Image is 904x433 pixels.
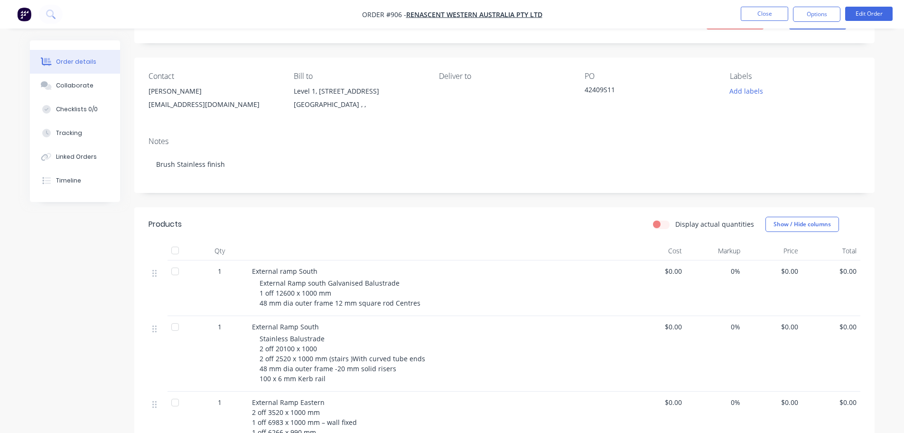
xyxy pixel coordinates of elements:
[218,266,222,276] span: 1
[748,397,799,407] span: $0.00
[845,7,893,21] button: Edit Order
[690,266,740,276] span: 0%
[149,137,860,146] div: Notes
[149,72,279,81] div: Contact
[690,397,740,407] span: 0%
[585,85,703,98] div: 42409S11
[56,176,81,185] div: Timeline
[149,150,860,179] div: Brush Stainless finish
[748,322,799,332] span: $0.00
[632,266,682,276] span: $0.00
[628,241,686,260] div: Cost
[406,10,542,19] a: Renascent Western Australia PTY LTD
[30,169,120,192] button: Timeline
[218,322,222,332] span: 1
[149,219,182,230] div: Products
[17,7,31,21] img: Factory
[294,85,424,98] div: Level 1, [STREET_ADDRESS]
[252,322,319,331] span: External Ramp South
[744,241,802,260] div: Price
[56,58,96,66] div: Order details
[149,85,279,98] div: [PERSON_NAME]
[802,241,860,260] div: Total
[806,266,857,276] span: $0.00
[294,98,424,111] div: [GEOGRAPHIC_DATA] , ,
[30,97,120,121] button: Checklists 0/0
[806,397,857,407] span: $0.00
[686,241,744,260] div: Markup
[30,121,120,145] button: Tracking
[191,241,248,260] div: Qty
[725,85,768,97] button: Add labels
[30,145,120,169] button: Linked Orders
[260,334,427,383] span: Stainless Balustrade 2 off 20100 x 1000 2 off 2520 x 1000 mm (stairs )With curved tube ends 48 mm...
[56,105,98,114] div: Checklists 0/0
[439,72,569,81] div: Deliver to
[675,219,754,229] label: Display actual quantities
[56,81,93,90] div: Collaborate
[793,7,840,22] button: Options
[806,322,857,332] span: $0.00
[260,279,420,308] span: External Ramp south Galvanised Balustrade 1 off 12600 x 1000 mm 48 mm dia outer frame 12 mm squar...
[585,72,715,81] div: PO
[632,322,682,332] span: $0.00
[294,72,424,81] div: Bill to
[149,98,279,111] div: [EMAIL_ADDRESS][DOMAIN_NAME]
[56,153,97,161] div: Linked Orders
[149,85,279,115] div: [PERSON_NAME][EMAIL_ADDRESS][DOMAIN_NAME]
[30,74,120,97] button: Collaborate
[690,322,740,332] span: 0%
[730,72,860,81] div: Labels
[741,7,788,21] button: Close
[294,85,424,115] div: Level 1, [STREET_ADDRESS][GEOGRAPHIC_DATA] , ,
[56,129,82,137] div: Tracking
[30,50,120,74] button: Order details
[632,397,682,407] span: $0.00
[748,266,799,276] span: $0.00
[765,217,839,232] button: Show / Hide columns
[218,397,222,407] span: 1
[362,10,406,19] span: Order #906 -
[252,267,317,276] span: External ramp South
